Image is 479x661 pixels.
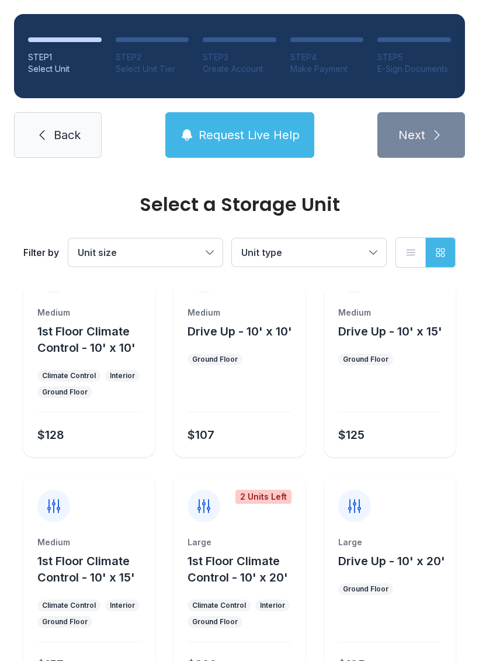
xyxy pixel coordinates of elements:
[23,245,59,259] div: Filter by
[235,490,291,504] div: 2 Units Left
[203,51,276,63] div: STEP 3
[192,601,246,610] div: Climate Control
[188,553,300,586] button: 1st Floor Climate Control - 10' x 20'
[338,537,442,548] div: Large
[343,584,388,594] div: Ground Floor
[188,323,292,340] button: Drive Up - 10' x 10'
[37,323,150,356] button: 1st Floor Climate Control - 10' x 10'
[338,427,365,443] div: $125
[42,601,96,610] div: Climate Control
[377,63,451,75] div: E-Sign Documents
[343,355,388,364] div: Ground Floor
[338,307,442,319] div: Medium
[37,554,135,584] span: 1st Floor Climate Control - 10' x 15'
[116,51,189,63] div: STEP 2
[110,371,135,380] div: Interior
[290,51,364,63] div: STEP 4
[241,247,282,258] span: Unit type
[37,307,141,319] div: Medium
[28,63,102,75] div: Select Unit
[232,238,386,267] button: Unit type
[42,617,88,627] div: Ground Floor
[188,324,292,338] span: Drive Up - 10' x 10'
[338,554,445,568] span: Drive Up - 10' x 20'
[23,195,456,214] div: Select a Storage Unit
[338,553,445,569] button: Drive Up - 10' x 20'
[37,427,64,443] div: $128
[116,63,189,75] div: Select Unit Tier
[37,537,141,548] div: Medium
[42,371,96,380] div: Climate Control
[78,247,117,258] span: Unit size
[188,427,214,443] div: $107
[188,554,288,584] span: 1st Floor Climate Control - 10' x 20'
[188,537,291,548] div: Large
[338,324,442,338] span: Drive Up - 10' x 15'
[199,127,300,143] span: Request Live Help
[188,307,291,319] div: Medium
[37,553,150,586] button: 1st Floor Climate Control - 10' x 15'
[260,601,285,610] div: Interior
[54,127,81,143] span: Back
[377,51,451,63] div: STEP 5
[28,51,102,63] div: STEP 1
[192,355,238,364] div: Ground Floor
[338,323,442,340] button: Drive Up - 10' x 15'
[110,601,135,610] div: Interior
[37,324,136,355] span: 1st Floor Climate Control - 10' x 10'
[290,63,364,75] div: Make Payment
[192,617,238,627] div: Ground Floor
[68,238,223,267] button: Unit size
[203,63,276,75] div: Create Account
[42,387,88,397] div: Ground Floor
[398,127,425,143] span: Next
